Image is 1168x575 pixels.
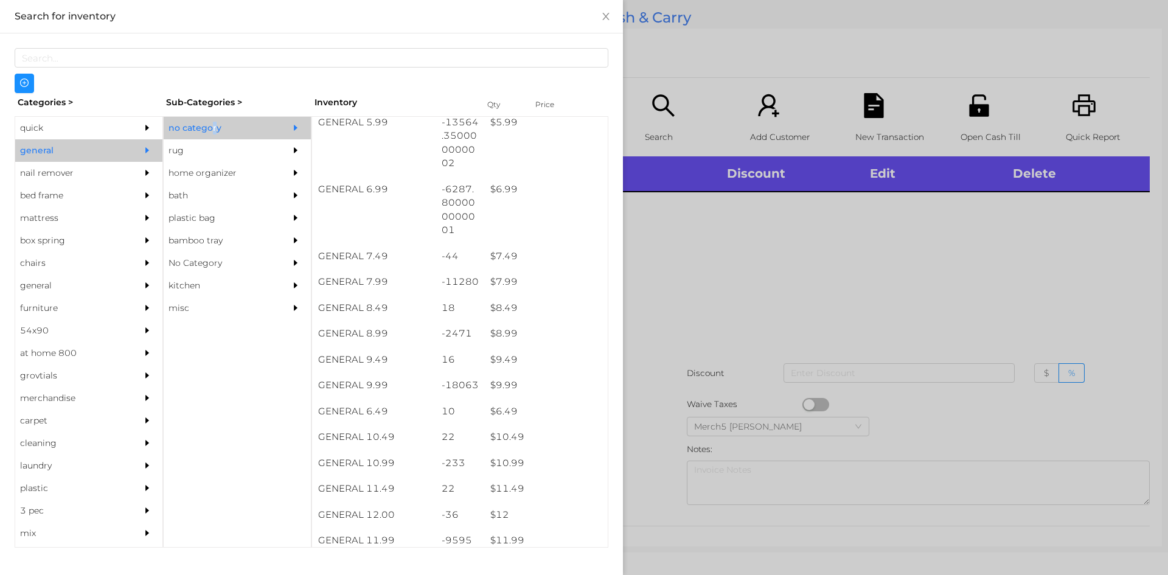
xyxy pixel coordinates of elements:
div: GENERAL 10.99 [312,450,436,476]
i: icon: caret-right [143,439,151,447]
div: Search for inventory [15,10,608,23]
div: mattress [15,207,126,229]
div: chairs [15,252,126,274]
div: GENERAL 10.49 [312,424,436,450]
div: bamboo tray [164,229,274,252]
div: -18063 [436,372,485,399]
div: Categories > [15,93,163,112]
i: icon: caret-right [143,461,151,470]
i: icon: caret-right [291,236,300,245]
div: 3 pec [15,500,126,522]
i: icon: caret-right [291,124,300,132]
input: Search... [15,48,608,68]
i: icon: caret-right [143,506,151,515]
div: 10 [436,399,485,425]
div: $ 10.99 [484,450,608,476]
div: $ 8.99 [484,321,608,347]
div: GENERAL 11.99 [312,528,436,554]
i: icon: caret-right [143,281,151,290]
i: icon: caret-right [143,236,151,245]
div: merchandise [15,387,126,409]
div: bed frame [15,184,126,207]
div: GENERAL 8.49 [312,295,436,321]
div: $ 12 [484,502,608,528]
div: general [15,139,126,162]
div: 16 [436,347,485,373]
div: -9595 [436,528,485,554]
div: GENERAL 8.99 [312,321,436,347]
div: Price [532,96,581,113]
div: GENERAL 7.99 [312,269,436,295]
div: $ 11.99 [484,528,608,554]
i: icon: caret-right [291,214,300,222]
div: $ 11.49 [484,476,608,502]
div: -13564.350000000002 [436,110,485,176]
i: icon: caret-right [143,124,151,132]
div: plastic bag [164,207,274,229]
i: icon: caret-right [143,394,151,402]
div: Qty [484,96,521,113]
div: Sub-Categories > [163,93,311,112]
div: $ 6.49 [484,399,608,425]
div: 22 [436,424,485,450]
div: -11280 [436,269,485,295]
div: $ 9.49 [484,347,608,373]
i: icon: caret-right [143,371,151,380]
div: $ 10.49 [484,424,608,450]
div: at home 800 [15,342,126,364]
i: icon: caret-right [143,304,151,312]
div: quick [15,117,126,139]
i: icon: caret-right [291,281,300,290]
div: $ 7.49 [484,243,608,270]
div: general [15,274,126,297]
div: 18 [436,295,485,321]
div: GENERAL 9.99 [312,372,436,399]
div: -6287.800000000001 [436,176,485,243]
div: carpet [15,409,126,432]
i: icon: caret-right [143,349,151,357]
div: plastic [15,477,126,500]
div: $ 8.49 [484,295,608,321]
div: -44 [436,243,485,270]
div: misc [164,297,274,319]
div: laundry [15,455,126,477]
div: -233 [436,450,485,476]
i: icon: caret-right [143,259,151,267]
i: icon: caret-right [143,146,151,155]
button: icon: plus-circle [15,74,34,93]
div: $ 6.99 [484,176,608,203]
i: icon: caret-right [143,326,151,335]
div: $ 9.99 [484,372,608,399]
i: icon: caret-right [143,191,151,200]
div: furniture [15,297,126,319]
i: icon: caret-right [291,191,300,200]
i: icon: caret-right [143,484,151,492]
div: GENERAL 5.99 [312,110,436,136]
div: $ 5.99 [484,110,608,136]
div: no category [164,117,274,139]
i: icon: close [601,12,611,21]
div: kitchen [164,274,274,297]
div: rug [164,139,274,162]
div: $ 7.99 [484,269,608,295]
i: icon: caret-right [143,214,151,222]
div: GENERAL 6.49 [312,399,436,425]
div: GENERAL 11.49 [312,476,436,502]
div: mix [15,522,126,545]
i: icon: caret-right [143,416,151,425]
div: GENERAL 12.00 [312,502,436,528]
div: cleaning [15,432,126,455]
div: nail remover [15,162,126,184]
div: home organizer [164,162,274,184]
div: 54x90 [15,319,126,342]
i: icon: caret-right [143,529,151,537]
i: icon: caret-right [291,304,300,312]
div: GENERAL 9.49 [312,347,436,373]
div: GENERAL 6.99 [312,176,436,203]
i: icon: caret-right [291,259,300,267]
div: 22 [436,476,485,502]
div: bath [164,184,274,207]
div: No Category [164,252,274,274]
i: icon: caret-right [291,169,300,177]
i: icon: caret-right [143,169,151,177]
